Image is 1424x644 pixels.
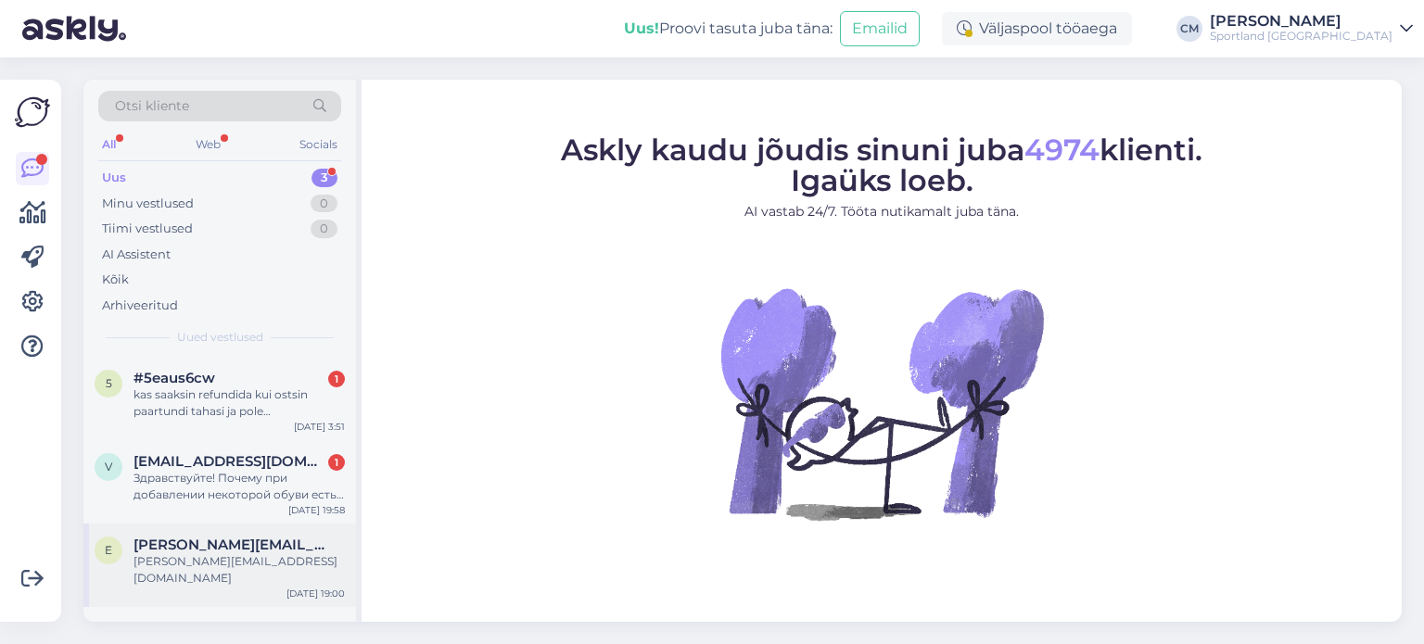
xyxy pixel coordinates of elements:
[102,220,193,238] div: Tiimi vestlused
[1024,132,1100,168] span: 4974
[294,420,345,434] div: [DATE] 3:51
[15,95,50,130] img: Askly Logo
[840,11,920,46] button: Emailid
[288,503,345,517] div: [DATE] 19:58
[177,329,263,346] span: Uued vestlused
[102,297,178,315] div: Arhiveeritud
[561,132,1202,198] span: Askly kaudu jõudis sinuni juba klienti. Igaüks loeb.
[133,553,345,587] div: [PERSON_NAME][EMAIL_ADDRESS][DOMAIN_NAME]
[311,169,337,187] div: 3
[328,371,345,387] div: 1
[624,18,833,40] div: Proovi tasuta juba täna:
[942,12,1132,45] div: Väljaspool tööaega
[133,453,326,470] span: viktoria.solunina@gmail.com
[286,587,345,600] div: [DATE] 19:00
[328,454,345,471] div: 1
[102,271,129,289] div: Kõik
[311,220,337,238] div: 0
[102,195,194,213] div: Minu vestlused
[105,543,112,557] span: e
[102,246,171,264] div: AI Assistent
[105,460,112,474] span: v
[133,470,345,503] div: Здравствуйте! Почему при добавлении некоторой обуви есть возможность заказать обработку imbox, а ...
[102,169,126,187] div: Uus
[296,133,341,157] div: Socials
[1176,16,1202,42] div: CM
[624,19,659,37] b: Uus!
[561,202,1202,221] p: AI vastab 24/7. Tööta nutikamalt juba täna.
[192,133,224,157] div: Web
[133,370,215,386] span: #5eaus6cw
[1210,29,1392,44] div: Sportland [GEOGRAPHIC_DATA]
[715,236,1049,570] img: No Chat active
[311,195,337,213] div: 0
[133,386,345,420] div: kas saaksin refundida kui ostsin paartundi tahasi ja pole [PERSON_NAME] lainud
[1210,14,1392,29] div: [PERSON_NAME]
[133,537,326,553] span: evelyn.erala@hotmail.com
[1210,14,1413,44] a: [PERSON_NAME]Sportland [GEOGRAPHIC_DATA]
[106,376,112,390] span: 5
[115,96,189,116] span: Otsi kliente
[98,133,120,157] div: All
